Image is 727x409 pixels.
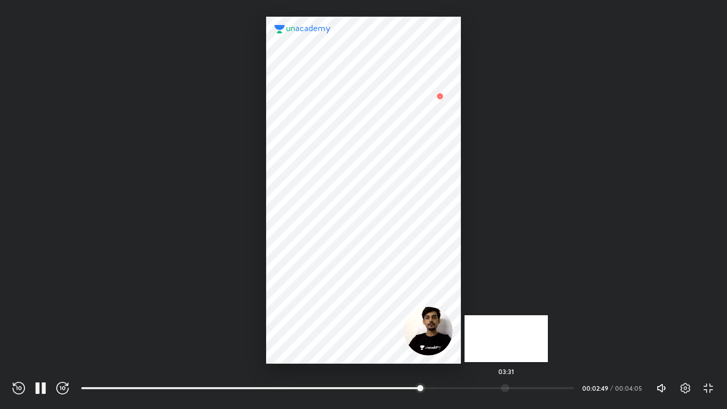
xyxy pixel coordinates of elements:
[615,385,644,391] div: 00:04:05
[610,385,613,391] div: /
[433,90,446,103] img: wMgqJGBwKWe8AAAAABJRU5ErkJggg==
[582,385,608,391] div: 00:02:49
[498,368,514,375] h5: 03:31
[274,25,331,33] img: logo.2a7e12a2.svg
